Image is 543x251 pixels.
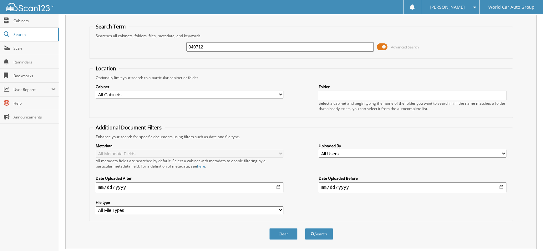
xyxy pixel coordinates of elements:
label: Metadata [96,143,283,148]
span: Reminders [13,59,56,65]
input: start [96,182,283,192]
img: scan123-logo-white.svg [6,3,53,11]
label: Date Uploaded After [96,176,283,181]
span: Help [13,101,56,106]
input: end [319,182,506,192]
div: Optionally limit your search to a particular cabinet or folder [93,75,509,80]
legend: Search Term [93,23,129,30]
span: Cabinets [13,18,56,23]
div: Enhance your search for specific documents using filters such as date and file type. [93,134,509,139]
legend: Additional Document Filters [93,124,165,131]
span: [PERSON_NAME] [430,5,465,9]
div: Select a cabinet and begin typing the name of the folder you want to search in. If the name match... [319,101,506,111]
div: All metadata fields are searched by default. Select a cabinet with metadata to enable filtering b... [96,158,283,169]
button: Search [305,228,333,240]
span: Scan [13,46,56,51]
label: Cabinet [96,84,283,89]
label: File type [96,200,283,205]
span: Announcements [13,114,56,120]
label: Date Uploaded Before [319,176,506,181]
span: Advanced Search [391,45,419,49]
label: Uploaded By [319,143,506,148]
span: Search [13,32,55,37]
span: World Car Auto Group [488,5,535,9]
label: Folder [319,84,506,89]
iframe: Chat Widget [512,221,543,251]
span: Bookmarks [13,73,56,78]
span: User Reports [13,87,51,92]
div: Searches all cabinets, folders, files, metadata, and keywords [93,33,509,38]
a: here [197,163,205,169]
button: Clear [269,228,297,240]
legend: Location [93,65,119,72]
